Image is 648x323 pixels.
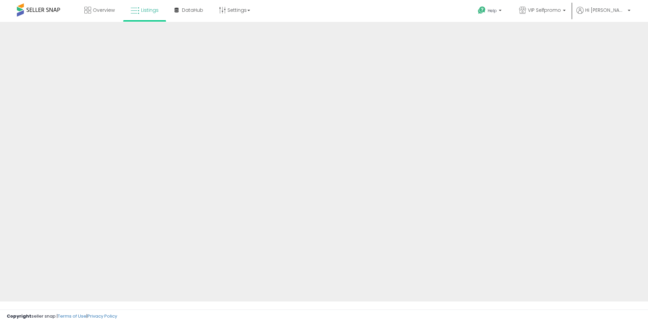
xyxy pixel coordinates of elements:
[585,7,626,13] span: Hi [PERSON_NAME]
[473,1,508,22] a: Help
[478,6,486,14] i: Get Help
[182,7,203,13] span: DataHub
[141,7,159,13] span: Listings
[528,7,561,13] span: VIP Selfpromo
[488,8,497,13] span: Help
[93,7,115,13] span: Overview
[576,7,630,22] a: Hi [PERSON_NAME]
